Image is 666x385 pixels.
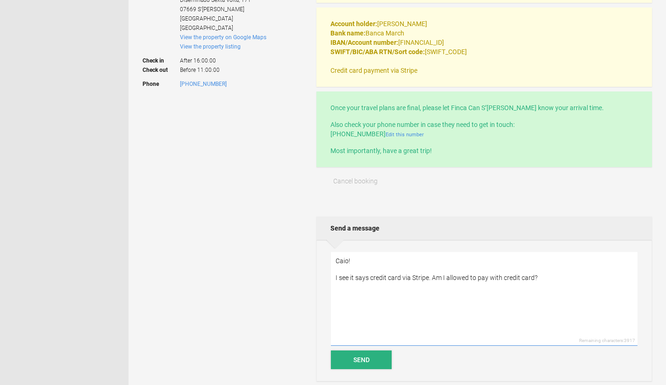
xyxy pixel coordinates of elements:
strong: Account holder: [330,20,377,28]
a: View the property listing [180,43,241,50]
span: 07669 [180,6,196,13]
a: [PHONE_NUMBER] [180,81,227,87]
h2: Send a message [316,217,652,240]
p: Also check your phone number in case they need to get in touch: [PHONE_NUMBER] [330,120,638,139]
a: View the property on Google Maps [180,34,266,41]
span: [GEOGRAPHIC_DATA] [180,25,233,31]
strong: SWIFT/BIC/ABA RTN/Sort code: [330,48,425,56]
strong: Phone [143,79,180,89]
p: Once your travel plans are final, please let Finca Can S’[PERSON_NAME] know your arrival time. [330,103,638,112]
strong: IBAN/Account number: [330,39,398,46]
strong: Bank name: [330,29,365,37]
span: S'[PERSON_NAME] [198,6,244,13]
p: [PERSON_NAME] Banca March [FINANCIAL_ID] [SWIFT_CODE] Credit card payment via Stripe [330,19,638,75]
button: Send [331,350,392,369]
strong: Check in [143,51,180,65]
span: After 16:00:00 [180,51,266,65]
strong: Check out [143,65,180,75]
span: Cancel booking [333,177,378,185]
p: Most importantly, have a great trip! [330,146,638,155]
span: Before 11:00:00 [180,65,266,75]
a: Edit this number [386,132,424,138]
button: Cancel booking [316,172,394,190]
span: [GEOGRAPHIC_DATA] [180,15,233,22]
